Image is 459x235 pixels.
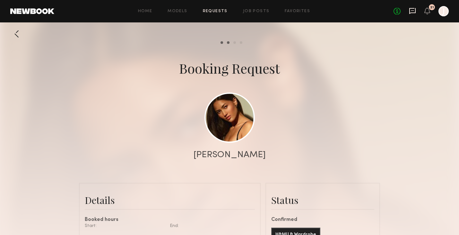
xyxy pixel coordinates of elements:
div: [PERSON_NAME] [194,150,266,159]
div: End: [170,223,250,229]
div: Status [271,194,374,207]
a: Models [168,9,187,13]
div: Booked hours [85,217,255,223]
a: Job Posts [243,9,270,13]
a: J [438,6,449,16]
a: Favorites [285,9,310,13]
a: Home [138,9,152,13]
a: Requests [203,9,228,13]
div: 21 [430,6,434,9]
div: Booking Request [179,59,280,77]
div: Start: [85,223,165,229]
div: Confirmed [271,217,374,223]
div: Details [85,194,255,207]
